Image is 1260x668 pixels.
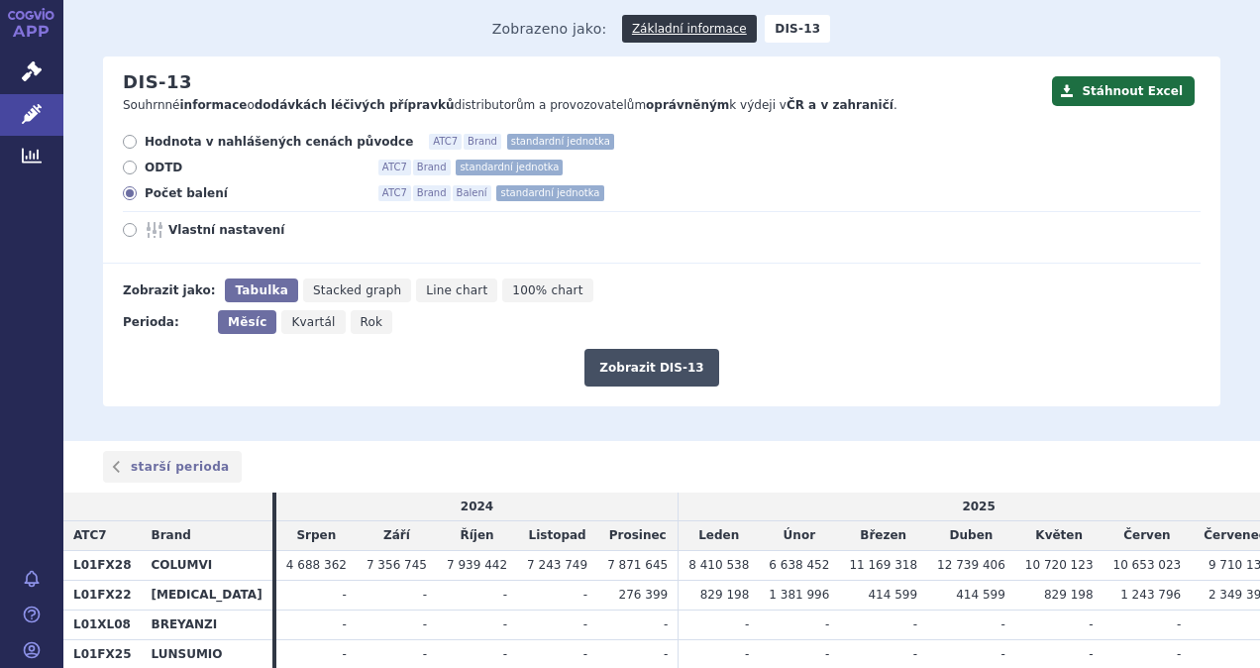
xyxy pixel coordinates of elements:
span: 7 871 645 [607,558,668,572]
th: COLUMVI [142,551,272,581]
span: 7 356 745 [367,558,427,572]
td: Květen [1015,521,1103,551]
th: BREYANZI [142,610,272,639]
td: Leden [679,521,760,551]
span: - [503,617,507,631]
span: - [664,647,668,661]
span: - [745,617,749,631]
span: - [825,617,829,631]
span: Kvartál [291,315,335,329]
td: Srpen [276,521,357,551]
span: Brand [152,528,191,542]
strong: oprávněným [646,98,729,112]
span: 829 198 [1044,588,1094,602]
span: Brand [413,185,451,201]
span: - [825,647,829,661]
span: Brand [464,134,501,150]
td: Září [357,521,437,551]
span: ATC7 [378,160,411,175]
span: - [1089,617,1093,631]
h2: DIS-13 [123,71,192,93]
td: Březen [839,521,927,551]
span: 1 381 996 [769,588,829,602]
span: - [583,647,587,661]
td: 2024 [276,493,679,521]
span: standardní jednotka [456,160,563,175]
span: 8 410 538 [688,558,749,572]
div: Zobrazit jako: [123,278,215,302]
span: ODTD [145,160,363,175]
span: 4 688 362 [286,558,347,572]
span: 276 399 [619,588,669,602]
span: ATC7 [378,185,411,201]
span: Zobrazeno jako: [492,15,607,43]
span: - [343,617,347,631]
strong: dodávkách léčivých přípravků [255,98,455,112]
span: Brand [413,160,451,175]
span: - [423,588,427,602]
a: Základní informace [622,15,757,43]
td: Říjen [437,521,517,551]
span: 7 939 442 [447,558,507,572]
span: - [1177,647,1181,661]
span: Line chart [426,283,487,297]
span: - [423,617,427,631]
td: Červen [1103,521,1192,551]
span: Hodnota v nahlášených cenách původce [145,134,413,150]
td: Listopad [517,521,597,551]
span: 414 599 [868,588,917,602]
span: - [1177,617,1181,631]
span: 10 653 023 [1113,558,1182,572]
span: - [343,588,347,602]
td: Prosinec [597,521,679,551]
span: standardní jednotka [507,134,614,150]
span: - [503,647,507,661]
span: Tabulka [235,283,287,297]
th: [MEDICAL_DATA] [142,581,272,611]
span: 11 169 318 [849,558,917,572]
div: Perioda: [123,310,208,334]
span: - [583,617,587,631]
td: Únor [759,521,839,551]
span: - [423,647,427,661]
button: Zobrazit DIS-13 [584,349,718,387]
strong: ČR a v zahraničí [787,98,893,112]
span: Počet balení [145,185,363,201]
span: - [1000,647,1004,661]
th: L01FX28 [63,551,142,581]
span: Vlastní nastavení [168,222,386,238]
span: - [1089,647,1093,661]
span: - [913,617,917,631]
span: 7 243 749 [527,558,587,572]
span: ATC7 [73,528,107,542]
p: Souhrnné o distributorům a provozovatelům k výdeji v . [123,97,1042,114]
span: standardní jednotka [496,185,603,201]
strong: DIS-13 [765,15,830,43]
span: 829 198 [700,588,750,602]
span: 10 720 123 [1025,558,1094,572]
span: - [745,647,749,661]
span: 6 638 452 [769,558,829,572]
span: - [664,617,668,631]
span: - [913,647,917,661]
span: - [503,588,507,602]
th: L01XL08 [63,610,142,639]
span: - [583,588,587,602]
span: 100% chart [512,283,582,297]
span: Stacked graph [313,283,401,297]
a: starší perioda [103,451,242,483]
span: 414 599 [956,588,1005,602]
span: ATC7 [429,134,462,150]
span: 1 243 796 [1120,588,1181,602]
span: 12 739 406 [937,558,1005,572]
span: Rok [361,315,383,329]
th: L01FX22 [63,581,142,611]
span: - [343,647,347,661]
span: Měsíc [228,315,266,329]
td: Duben [927,521,1015,551]
button: Stáhnout Excel [1052,76,1195,106]
strong: informace [180,98,248,112]
span: Balení [453,185,491,201]
span: - [1000,617,1004,631]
